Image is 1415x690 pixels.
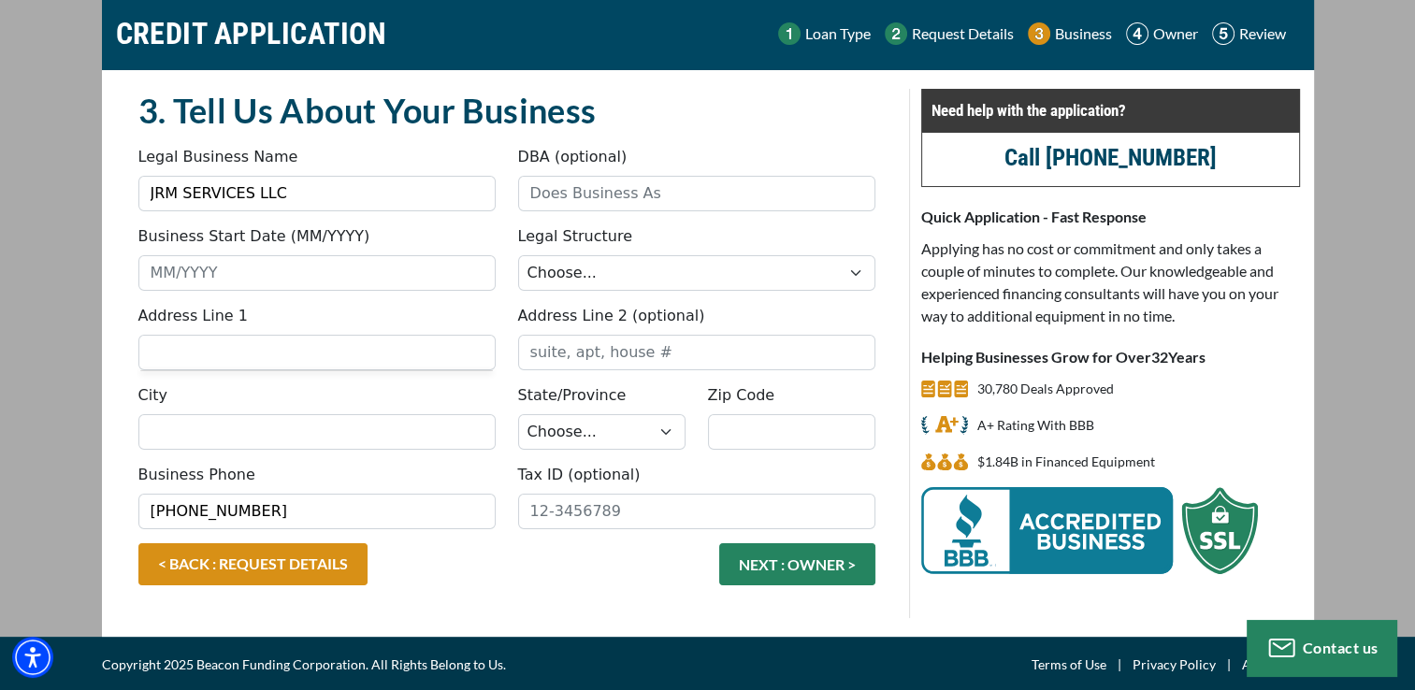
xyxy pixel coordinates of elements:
p: Business [1055,22,1112,45]
button: NEXT : OWNER > [719,543,875,585]
label: Business Start Date (MM/YYYY) [138,225,370,248]
h2: 3. Tell Us About Your Business [138,89,875,132]
img: Step 5 [1212,22,1235,45]
h1: CREDIT APPLICATION [116,7,387,61]
button: Contact us [1247,620,1396,676]
p: Review [1239,22,1286,45]
label: Legal Structure [518,225,632,248]
p: Request Details [912,22,1014,45]
img: Step 4 [1126,22,1148,45]
input: 12-3456789 [518,494,875,529]
p: $1,843,753,590 in Financed Equipment [977,451,1155,473]
p: A+ Rating With BBB [977,414,1094,437]
input: suite, apt, house # [518,335,875,370]
label: Address Line 2 (optional) [518,305,705,327]
p: 30,780 Deals Approved [977,378,1114,400]
img: Step 1 [778,22,801,45]
a: Privacy Policy [1133,654,1216,676]
span: | [1106,654,1133,676]
p: Owner [1153,22,1198,45]
label: Address Line 1 [138,305,248,327]
div: Accessibility Menu [12,637,53,678]
p: Applying has no cost or commitment and only takes a couple of minutes to complete. Our knowledgea... [921,237,1300,327]
label: Legal Business Name [138,146,298,168]
span: Contact us [1303,639,1379,656]
a: < BACK : REQUEST DETAILS [138,543,368,585]
span: | [1216,654,1242,676]
a: Attributions [1242,654,1314,676]
p: Loan Type [805,22,871,45]
label: Tax ID (optional) [518,464,641,486]
p: Need help with the application? [931,99,1290,122]
img: Step 2 [885,22,907,45]
label: Business Phone [138,464,255,486]
img: Step 3 [1028,22,1050,45]
label: State/Province [518,384,627,407]
input: Does Business As [518,176,875,211]
input: MM/YYYY [138,255,496,291]
p: Quick Application - Fast Response [921,206,1300,228]
img: BBB Acredited Business and SSL Protection [921,487,1258,574]
span: Copyright 2025 Beacon Funding Corporation. All Rights Belong to Us. [102,654,506,676]
label: Zip Code [708,384,775,407]
span: 32 [1151,348,1168,366]
a: call (847) 897-2499 [1004,144,1217,171]
label: DBA (optional) [518,146,628,168]
p: Helping Businesses Grow for Over Years [921,346,1300,368]
label: City [138,384,167,407]
a: Terms of Use [1032,654,1106,676]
